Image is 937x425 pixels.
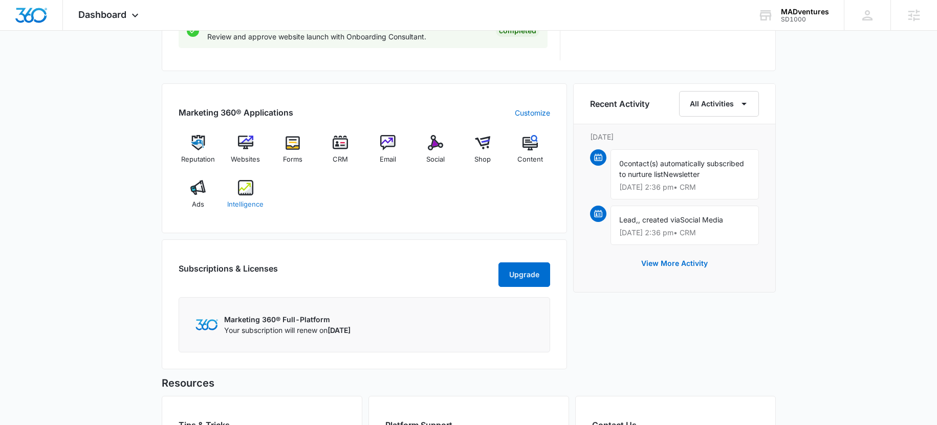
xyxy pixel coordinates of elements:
h2: Marketing 360® Applications [179,106,293,119]
p: Marketing 360® Full-Platform [224,314,351,325]
span: Reputation [181,154,215,165]
a: Customize [515,107,550,118]
span: Forms [283,154,302,165]
span: Social Media [680,215,723,224]
p: [DATE] [590,131,759,142]
span: Lead, [619,215,638,224]
p: Your subscription will renew on [224,325,351,335]
button: All Activities [679,91,759,117]
span: Intelligence [227,199,264,210]
span: Newsletter [663,170,700,178]
a: CRM [321,135,360,172]
div: account name [781,8,829,16]
h6: Recent Activity [590,98,649,110]
h5: Resources [162,375,776,391]
span: Shop [474,154,491,165]
span: , created via [638,215,680,224]
a: Reputation [179,135,218,172]
span: Ads [192,199,204,210]
span: Content [517,154,543,165]
a: Websites [226,135,265,172]
span: CRM [333,154,348,165]
p: Review and approve website launch with Onboarding Consultant. [207,31,488,42]
span: Websites [231,154,260,165]
span: contact(s) automatically subscribed to nurture list [619,159,744,178]
h2: Subscriptions & Licenses [179,262,278,283]
a: Email [368,135,408,172]
span: Dashboard [78,9,126,20]
span: 0 [619,159,624,168]
a: Social [416,135,455,172]
p: [DATE] 2:36 pm • CRM [619,229,750,236]
p: [DATE] 2:36 pm • CRM [619,184,750,191]
a: Content [511,135,550,172]
img: Marketing 360 Logo [195,319,218,330]
button: View More Activity [631,251,718,276]
a: Shop [463,135,503,172]
button: Upgrade [498,262,550,287]
span: [DATE] [328,326,351,334]
a: Ads [179,180,218,217]
a: Intelligence [226,180,265,217]
div: account id [781,16,829,23]
a: Forms [273,135,313,172]
span: Email [380,154,396,165]
span: Social [426,154,445,165]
